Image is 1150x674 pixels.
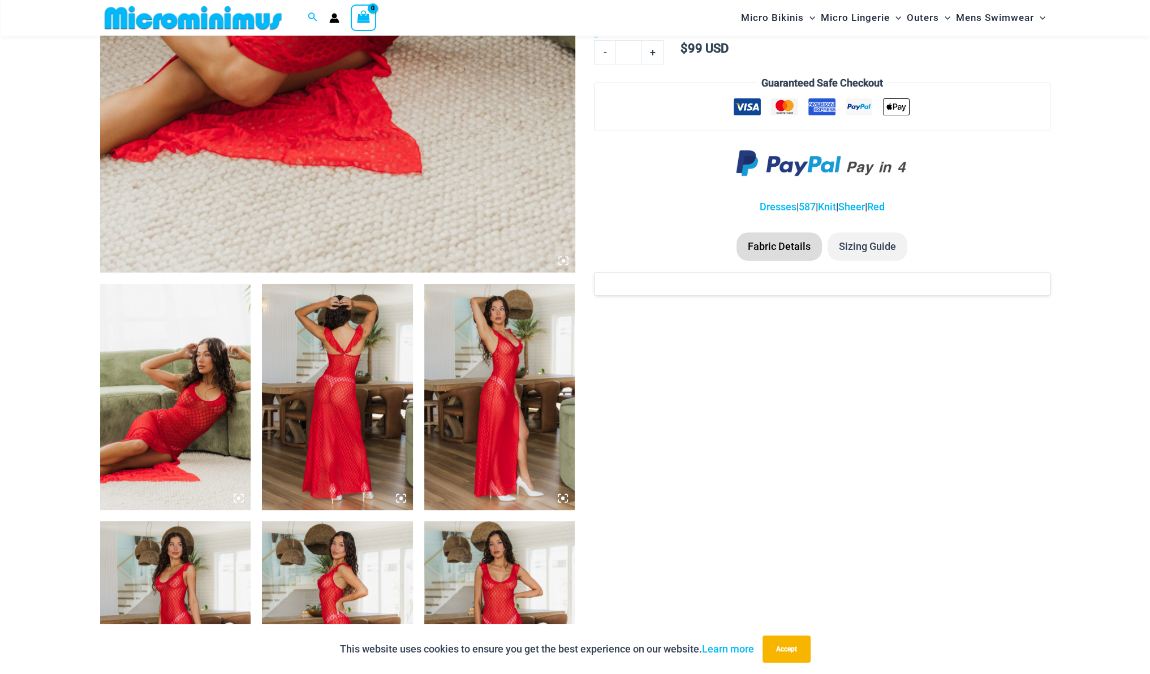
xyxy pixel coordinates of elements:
[818,201,836,213] a: Knit
[594,40,615,64] a: -
[821,3,890,32] span: Micro Lingerie
[828,232,907,261] li: Sizing Guide
[680,41,728,55] bdi: 99 USD
[424,284,575,510] img: Sometimes Red 587 Dress
[594,198,1050,215] p: | | | |
[741,3,804,32] span: Micro Bikinis
[615,40,642,64] input: Product quantity
[956,3,1034,32] span: Mens Swimwear
[867,201,885,213] a: Red
[702,643,754,655] a: Learn more
[939,3,950,32] span: Menu Toggle
[818,3,904,32] a: Micro LingerieMenu ToggleMenu Toggle
[642,40,664,64] a: +
[757,75,888,92] legend: Guaranteed Safe Checkout
[100,5,286,31] img: MM SHOP LOGO FLAT
[262,284,413,510] img: Sometimes Red 587 Dress
[804,3,815,32] span: Menu Toggle
[890,3,901,32] span: Menu Toggle
[601,26,669,38] span: Add to Wishlist
[351,5,377,31] a: View Shopping Cart, empty
[907,3,939,32] span: Outers
[763,636,811,663] button: Accept
[308,11,318,25] a: Search icon link
[100,284,251,510] img: Sometimes Red 587 Dress
[736,232,822,261] li: Fabric Details
[736,2,1050,34] nav: Site Navigation
[340,641,754,658] p: This website uses cookies to ensure you get the best experience on our website.
[738,3,818,32] a: Micro BikinisMenu ToggleMenu Toggle
[329,13,339,23] a: Account icon link
[680,41,687,55] span: $
[838,201,865,213] a: Sheer
[904,3,953,32] a: OutersMenu ToggleMenu Toggle
[953,3,1048,32] a: Mens SwimwearMenu ToggleMenu Toggle
[760,201,796,213] a: Dresses
[1034,3,1045,32] span: Menu Toggle
[799,201,816,213] a: 587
